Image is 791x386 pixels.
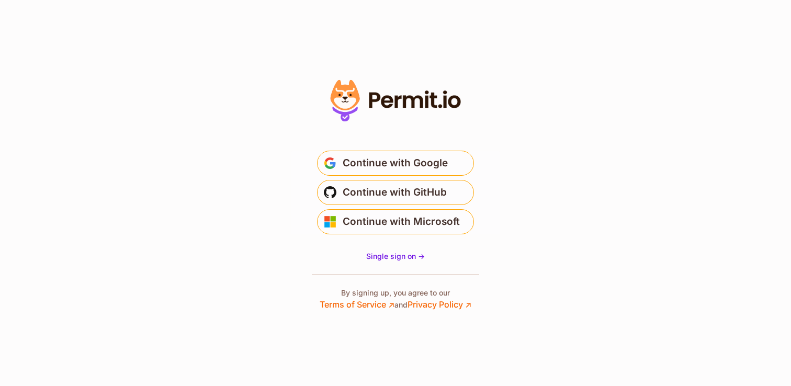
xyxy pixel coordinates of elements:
button: Continue with Google [317,151,474,176]
a: Privacy Policy ↗ [408,299,471,310]
button: Continue with Microsoft [317,209,474,234]
a: Terms of Service ↗ [320,299,394,310]
span: Continue with Microsoft [343,213,460,230]
span: Continue with GitHub [343,184,447,201]
button: Continue with GitHub [317,180,474,205]
span: Single sign on -> [366,252,425,260]
p: By signing up, you agree to our and [320,288,471,311]
span: Continue with Google [343,155,448,172]
a: Single sign on -> [366,251,425,262]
